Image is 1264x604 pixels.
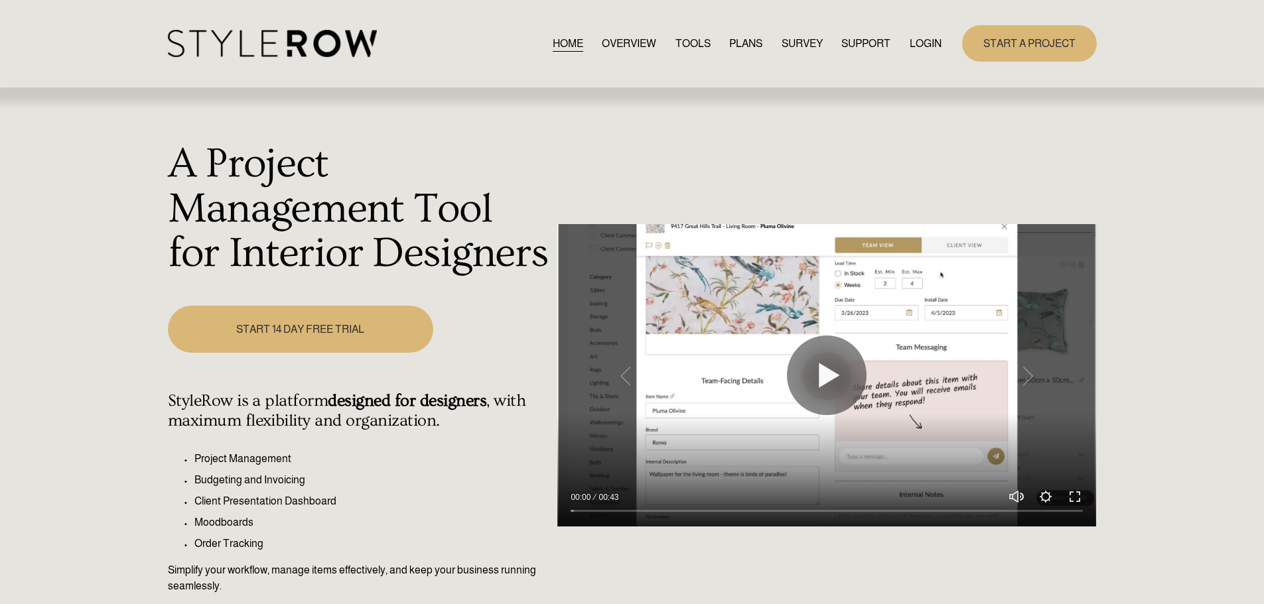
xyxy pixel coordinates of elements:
[841,36,890,52] span: SUPPORT
[194,493,551,509] p: Client Presentation Dashboard
[571,507,1083,516] input: Seek
[675,34,711,52] a: TOOLS
[787,335,867,415] button: Play
[841,34,890,52] a: folder dropdown
[328,391,486,410] strong: designed for designers
[729,34,762,52] a: PLANS
[962,25,1097,62] a: START A PROJECT
[194,472,551,488] p: Budgeting and Invoicing
[594,491,622,504] div: Duration
[168,30,377,57] img: StyleRow
[571,491,594,504] div: Current time
[168,562,551,594] p: Simplify your workflow, manage items effectively, and keep your business running seamlessly.
[194,451,551,467] p: Project Management
[553,34,583,52] a: HOME
[194,536,551,552] p: Order Tracking
[168,142,551,276] h1: A Project Management Tool for Interior Designers
[602,34,656,52] a: OVERVIEW
[782,34,823,52] a: SURVEY
[910,34,942,52] a: LOGIN
[168,391,551,431] h4: StyleRow is a platform , with maximum flexibility and organization.
[194,514,551,530] p: Moodboards
[168,306,433,353] a: START 14 DAY FREE TRIAL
